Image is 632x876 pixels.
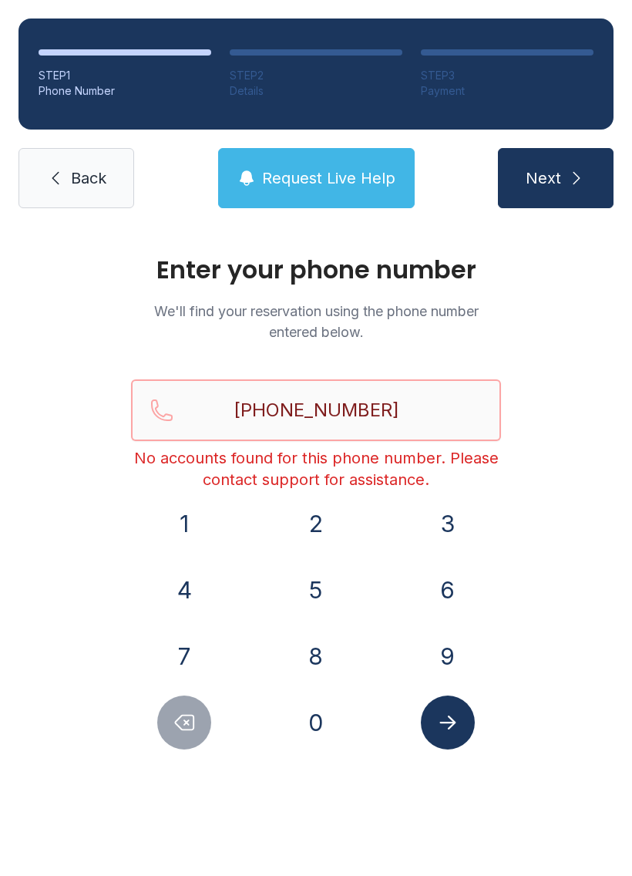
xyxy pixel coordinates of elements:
div: Details [230,83,402,99]
button: 7 [157,629,211,683]
button: 5 [289,563,343,617]
button: Submit lookup form [421,696,475,750]
div: STEP 1 [39,68,211,83]
div: No accounts found for this phone number. Please contact support for assistance. [131,447,501,490]
button: 9 [421,629,475,683]
div: Payment [421,83,593,99]
button: Delete number [157,696,211,750]
button: 3 [421,497,475,551]
span: Request Live Help [262,167,395,189]
span: Back [71,167,106,189]
div: STEP 2 [230,68,402,83]
span: Next [526,167,561,189]
button: 8 [289,629,343,683]
button: 2 [289,497,343,551]
div: STEP 3 [421,68,593,83]
button: 1 [157,497,211,551]
button: 0 [289,696,343,750]
input: Reservation phone number [131,379,501,441]
h1: Enter your phone number [131,258,501,282]
div: Phone Number [39,83,211,99]
p: We'll find your reservation using the phone number entered below. [131,301,501,342]
button: 4 [157,563,211,617]
button: 6 [421,563,475,617]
